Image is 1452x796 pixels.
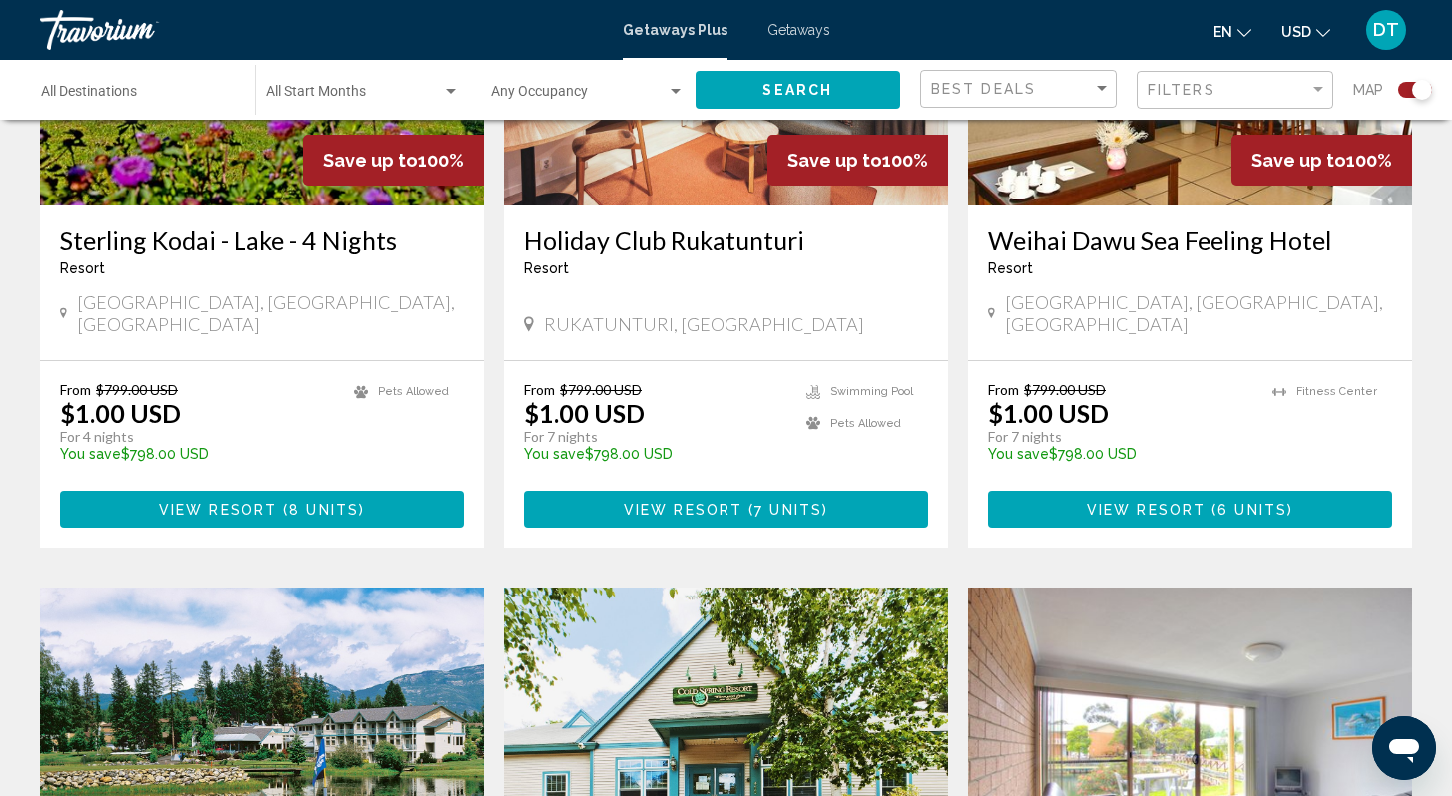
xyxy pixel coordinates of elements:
span: You save [60,446,121,462]
p: $798.00 USD [988,446,1252,462]
span: $799.00 USD [560,381,642,398]
span: Swimming Pool [830,385,913,398]
span: View Resort [624,502,742,518]
p: $1.00 USD [524,398,645,428]
span: $799.00 USD [1024,381,1106,398]
span: From [524,381,555,398]
p: $798.00 USD [524,446,786,462]
div: 100% [303,135,484,186]
span: Save up to [1251,150,1346,171]
button: User Menu [1360,9,1412,51]
span: Resort [60,260,105,276]
span: You save [988,446,1049,462]
span: Resort [988,260,1033,276]
button: View Resort(7 units) [524,491,928,528]
span: View Resort [1087,502,1206,518]
button: Filter [1137,70,1333,111]
p: For 7 nights [988,428,1252,446]
span: Search [762,83,832,99]
span: [GEOGRAPHIC_DATA], [GEOGRAPHIC_DATA], [GEOGRAPHIC_DATA] [1005,291,1392,335]
p: $798.00 USD [60,446,334,462]
button: View Resort(6 units) [988,491,1392,528]
span: Save up to [787,150,882,171]
span: $799.00 USD [96,381,178,398]
span: Best Deals [931,81,1036,97]
div: 100% [767,135,948,186]
span: 8 units [289,502,359,518]
span: Map [1353,76,1383,104]
button: Search [696,71,901,108]
span: Pets Allowed [378,385,449,398]
p: $1.00 USD [60,398,181,428]
p: For 7 nights [524,428,786,446]
span: USD [1281,24,1311,40]
span: You save [524,446,585,462]
button: View Resort(8 units) [60,491,464,528]
span: RUKATUNTURI, [GEOGRAPHIC_DATA] [544,313,864,335]
a: Weihai Dawu Sea Feeling Hotel [988,225,1392,255]
span: From [988,381,1019,398]
span: 6 units [1217,502,1287,518]
span: Pets Allowed [830,417,901,430]
span: Resort [524,260,569,276]
span: en [1213,24,1232,40]
a: Holiday Club Rukatunturi [524,225,928,255]
span: Save up to [323,150,418,171]
button: Change language [1213,17,1251,46]
a: Sterling Kodai - Lake - 4 Nights [60,225,464,255]
a: Getaways [767,22,830,38]
iframe: Button to launch messaging window [1372,716,1436,780]
span: View Resort [159,502,277,518]
span: Fitness Center [1296,385,1377,398]
span: ( ) [1206,502,1293,518]
p: For 4 nights [60,428,334,446]
span: [GEOGRAPHIC_DATA], [GEOGRAPHIC_DATA], [GEOGRAPHIC_DATA] [77,291,464,335]
a: Travorium [40,10,603,50]
div: 100% [1231,135,1412,186]
mat-select: Sort by [931,81,1111,98]
button: Change currency [1281,17,1330,46]
p: $1.00 USD [988,398,1109,428]
span: DT [1373,20,1399,40]
span: 7 units [754,502,822,518]
span: Filters [1148,82,1215,98]
span: ( ) [277,502,365,518]
span: ( ) [742,502,828,518]
a: Getaways Plus [623,22,727,38]
span: From [60,381,91,398]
